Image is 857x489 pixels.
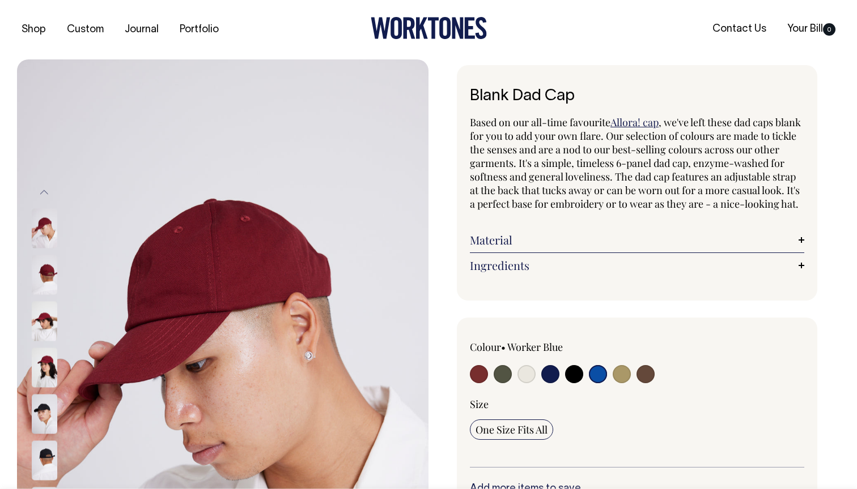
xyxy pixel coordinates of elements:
img: black [32,440,57,480]
span: , we've left these dad caps blank for you to add your own flare. Our selection of colours are mad... [470,115,801,211]
span: • [501,340,506,354]
img: burgundy [32,255,57,294]
a: Custom [62,20,108,39]
input: One Size Fits All [470,419,553,440]
a: Contact Us [708,20,771,38]
a: Portfolio [175,20,223,39]
h1: Blank Dad Cap [470,88,804,105]
img: burgundy [32,348,57,387]
a: Allora! cap [610,115,659,129]
a: Ingredients [470,259,804,272]
span: 0 [823,23,835,36]
span: Based on our all-time favourite [470,115,610,129]
a: Shop [17,20,50,39]
a: Material [470,233,804,247]
button: Previous [36,180,53,205]
div: Colour [470,340,604,354]
img: burgundy [32,301,57,341]
img: burgundy [32,208,57,248]
div: Size [470,397,804,411]
span: One Size Fits All [476,423,548,436]
a: Journal [120,20,163,39]
img: black [32,394,57,434]
a: Your Bill0 [783,20,840,38]
label: Worker Blue [507,340,563,354]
